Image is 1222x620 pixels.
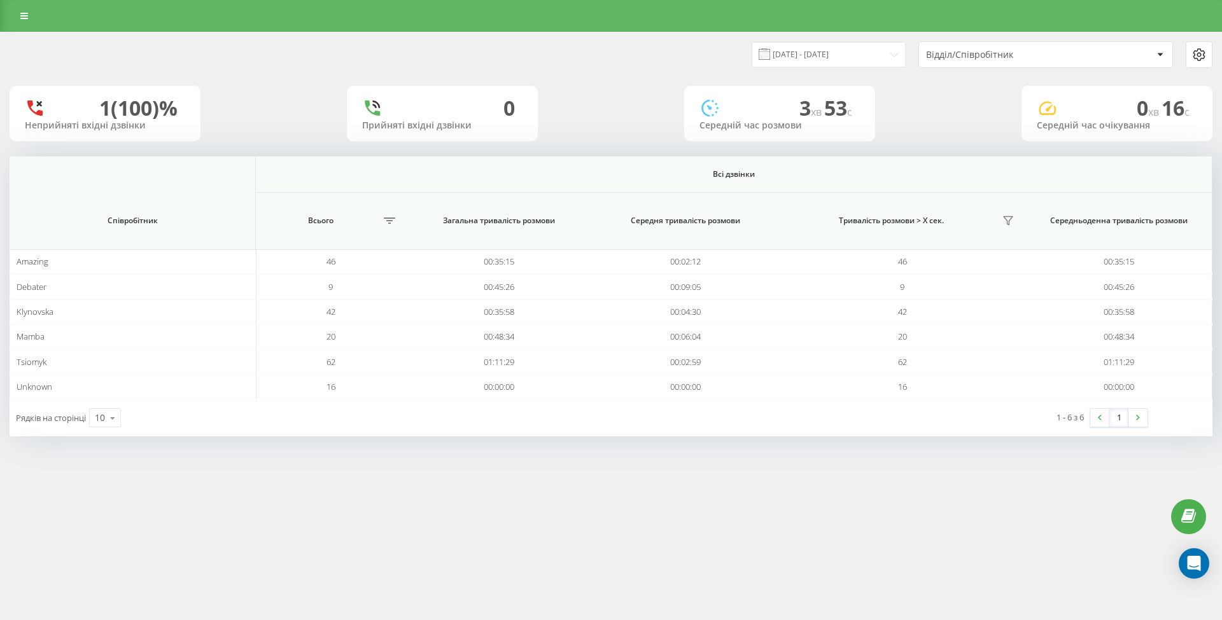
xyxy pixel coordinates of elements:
[262,216,379,226] span: Всього
[786,216,997,226] span: Тривалість розмови > Х сек.
[926,50,1078,60] div: Відділ/Співробітник
[1109,409,1128,427] a: 1
[898,381,907,392] span: 16
[17,281,46,293] span: Debater
[25,120,185,131] div: Неприйняті вхідні дзвінки
[327,331,335,342] span: 20
[17,331,45,342] span: Mamba
[1026,349,1213,374] td: 01:11:29
[27,216,237,226] span: Співробітник
[17,381,52,392] span: Unknown
[593,249,779,274] td: 00:02:12
[898,256,907,267] span: 46
[95,411,105,424] div: 10
[811,105,824,119] span: хв
[327,356,335,368] span: 62
[1041,216,1197,226] span: Середньоденна тривалість розмови
[847,105,852,119] span: c
[898,306,907,317] span: 42
[593,349,779,374] td: 00:02:59
[1137,94,1162,121] span: 0
[17,256,48,267] span: Amazing
[405,375,592,399] td: 00:00:00
[1026,300,1213,324] td: 00:35:58
[328,281,333,293] span: 9
[17,356,46,368] span: Tsiomyk
[99,96,178,120] div: 1 (100)%
[17,306,53,317] span: Klynovska
[327,381,335,392] span: 16
[309,169,1158,179] span: Всі дзвінки
[1037,120,1197,131] div: Середній час очікування
[1026,249,1213,274] td: 00:35:15
[1026,324,1213,349] td: 00:48:34
[421,216,577,226] span: Загальна тривалість розмови
[405,274,592,299] td: 00:45:26
[16,412,86,424] span: Рядків на сторінці
[593,324,779,349] td: 00:06:04
[699,120,860,131] div: Середній час розмови
[405,349,592,374] td: 01:11:29
[503,96,515,120] div: 0
[607,216,764,226] span: Середня тривалість розмови
[1148,105,1162,119] span: хв
[1184,105,1190,119] span: c
[898,331,907,342] span: 20
[405,324,592,349] td: 00:48:34
[824,94,852,121] span: 53
[327,306,335,317] span: 42
[405,300,592,324] td: 00:35:58
[1026,274,1213,299] td: 00:45:26
[593,375,779,399] td: 00:00:00
[898,356,907,368] span: 62
[900,281,904,293] span: 9
[405,249,592,274] td: 00:35:15
[1162,94,1190,121] span: 16
[1179,548,1209,579] div: Open Intercom Messenger
[1057,411,1084,424] div: 1 - 6 з 6
[593,274,779,299] td: 00:09:05
[1026,375,1213,399] td: 00:00:00
[799,94,824,121] span: 3
[362,120,523,131] div: Прийняті вхідні дзвінки
[327,256,335,267] span: 46
[593,300,779,324] td: 00:04:30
